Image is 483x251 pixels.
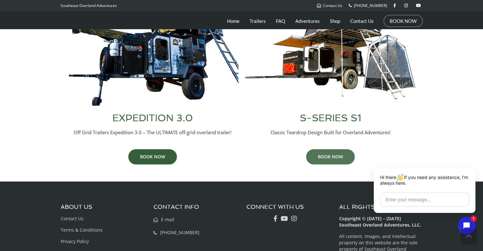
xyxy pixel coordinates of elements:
a: BOOK NOW [128,149,177,164]
a: BOOK NOW [306,149,355,164]
h3: CONNECT WITH US [246,204,330,210]
h3: ABOUT US [61,204,144,210]
h3: EXPEDITION 3.0 [67,113,238,123]
p: Classic Teardrop Design Built for Overland Adventures! [245,129,416,136]
h3: S-SERIES S1 [245,113,416,123]
h3: CONTACT INFO [153,204,237,210]
h3: ALL RIGHTS RESERVED [339,204,423,210]
a: Adventures [295,13,320,29]
span: Contact Us [323,3,342,8]
a: E-mail [153,216,174,222]
a: Contact Us [350,13,374,29]
a: [PHONE_NUMBER] [153,229,199,235]
a: [PHONE_NUMBER] [349,3,387,8]
p: Southeast Overland Adventures [61,2,117,10]
p: Off Grid Trailers Expedition 3.0 – The ULTIMATE off-grid overland trailer! [67,129,238,136]
span: E-mail [161,216,174,222]
a: Contact Us [61,215,84,221]
a: Trailers [250,13,266,29]
a: Shop [330,13,340,29]
a: Home [227,13,239,29]
span: [PHONE_NUMBER] [160,229,199,235]
a: Contact Us [317,3,342,8]
a: FAQ [276,13,285,29]
a: BOOK NOW [390,18,417,24]
a: Privacy Policy [61,238,89,244]
a: Terms & Conditions [61,227,103,233]
span: [PHONE_NUMBER] [354,3,387,8]
b: Copyright © [DATE] – [DATE] Southeast Overland Adventures, LLC. [339,215,421,228]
